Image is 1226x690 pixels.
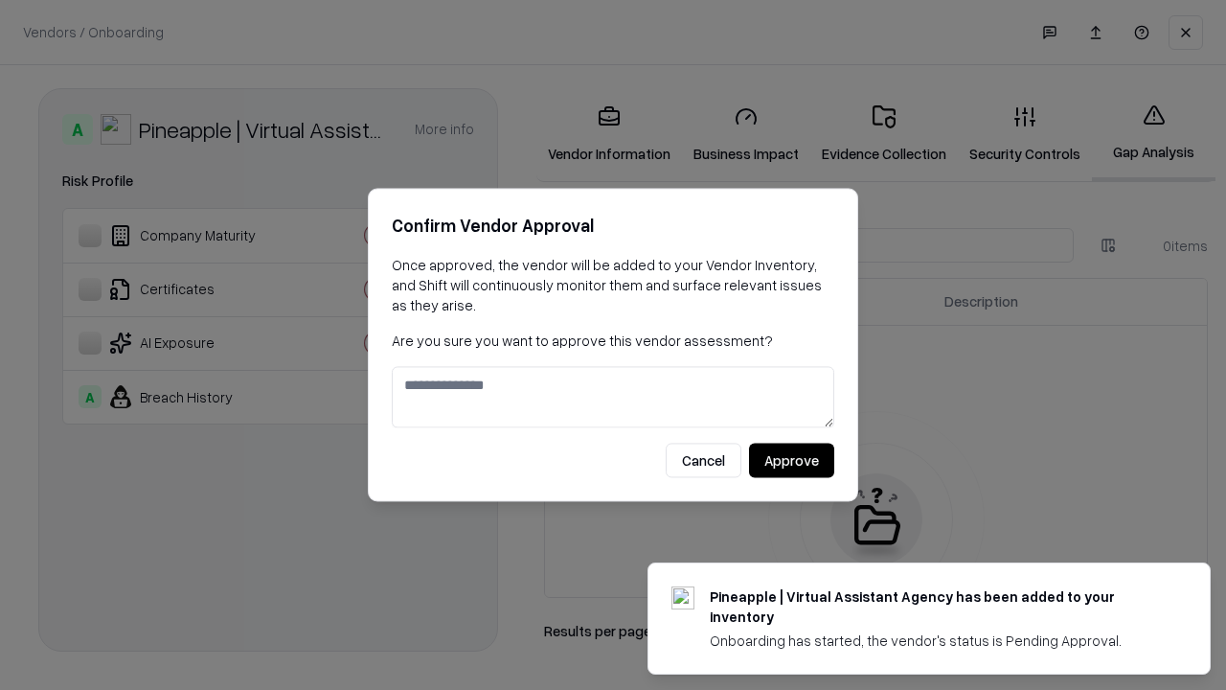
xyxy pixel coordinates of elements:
[392,331,834,351] p: Are you sure you want to approve this vendor assessment?
[392,212,834,240] h2: Confirm Vendor Approval
[666,444,741,478] button: Cancel
[749,444,834,478] button: Approve
[392,255,834,315] p: Once approved, the vendor will be added to your Vendor Inventory, and Shift will continuously mon...
[710,586,1164,627] div: Pineapple | Virtual Assistant Agency has been added to your inventory
[710,631,1164,651] div: Onboarding has started, the vendor's status is Pending Approval.
[671,586,694,609] img: trypineapple.com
